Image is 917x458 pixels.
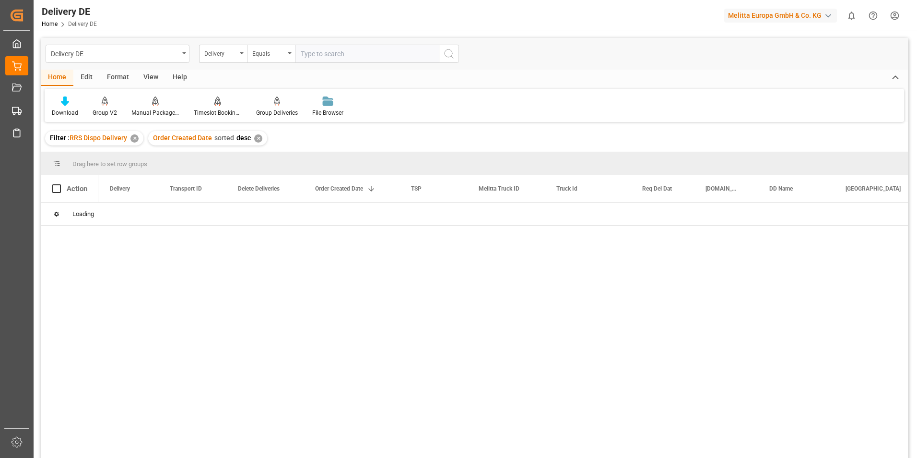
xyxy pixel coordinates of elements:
span: RRS Dispo Delivery [70,134,127,142]
span: Melitta Truck ID [479,185,519,192]
div: Delivery DE [51,47,179,59]
div: ✕ [254,134,262,143]
span: Transport ID [170,185,202,192]
div: Group Deliveries [256,108,298,117]
span: Order Created Date [315,185,363,192]
div: Timeslot Booking Report [194,108,242,117]
span: desc [236,134,251,142]
div: ✕ [130,134,139,143]
span: DD Name [769,185,793,192]
div: Equals [252,47,285,58]
span: Req Del Dat [642,185,672,192]
div: Help [165,70,194,86]
button: open menu [247,45,295,63]
span: sorted [214,134,234,142]
div: Edit [73,70,100,86]
div: View [136,70,165,86]
div: File Browser [312,108,343,117]
div: Delivery [204,47,237,58]
div: Format [100,70,136,86]
span: Truck Id [556,185,577,192]
div: Manual Package TypeDetermination [131,108,179,117]
button: open menu [199,45,247,63]
div: Group V2 [93,108,117,117]
span: Filter : [50,134,70,142]
button: Help Center [862,5,884,26]
input: Type to search [295,45,439,63]
div: Delivery DE [42,4,97,19]
span: Delivery [110,185,130,192]
button: open menu [46,45,189,63]
span: TSP [411,185,422,192]
span: Delete Deliveries [238,185,280,192]
span: [DOMAIN_NAME] Dat [705,185,738,192]
span: Loading [72,210,94,217]
a: Home [42,21,58,27]
button: search button [439,45,459,63]
span: Drag here to set row groups [72,160,147,168]
span: [GEOGRAPHIC_DATA] [846,185,901,192]
span: Order Created Date [153,134,212,142]
button: show 0 new notifications [841,5,862,26]
div: Action [67,184,87,193]
div: Home [41,70,73,86]
div: Download [52,108,78,117]
button: Melitta Europa GmbH & Co. KG [724,6,841,24]
div: Melitta Europa GmbH & Co. KG [724,9,837,23]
